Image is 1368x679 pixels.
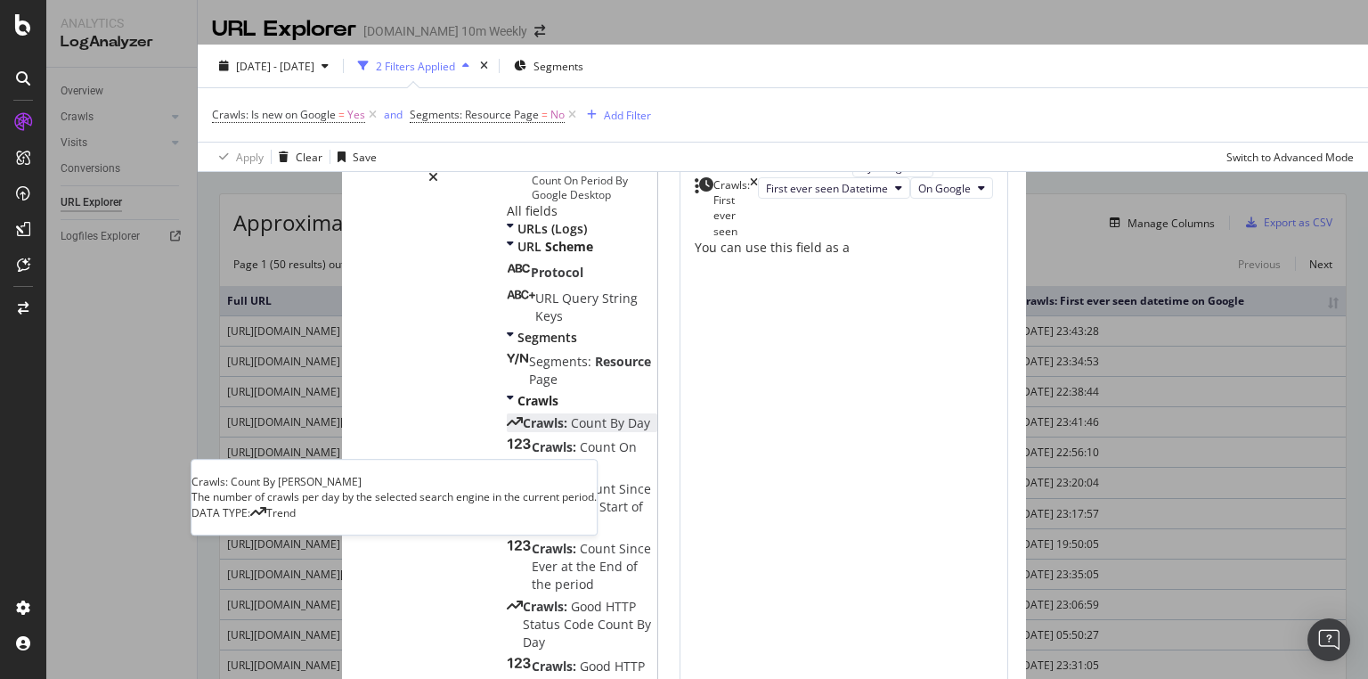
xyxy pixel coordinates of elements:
span: By [637,616,651,633]
span: Crawls: [532,540,580,557]
span: Page [529,371,558,388]
div: Open Intercom Messenger [1307,618,1350,661]
div: Switch to Advanced Mode [1226,150,1354,165]
span: Keys [535,307,563,324]
div: 2 Filters Applied [376,59,455,74]
div: Save [353,150,377,165]
span: Segments [533,59,583,74]
div: All fields [507,202,657,220]
div: and [384,107,403,122]
span: = [541,107,548,122]
span: String [602,290,638,307]
div: Crawls: Count By [PERSON_NAME] [191,474,597,489]
span: [DATE] - [DATE] [236,59,314,74]
span: Day [628,414,650,431]
span: of [626,558,638,575]
span: period [555,576,594,593]
span: Desktop [570,187,611,202]
span: Since [619,540,651,557]
span: Segments [517,329,577,346]
span: Count [580,480,619,497]
div: times [476,57,492,75]
span: Count [571,414,610,431]
span: Status [523,616,564,633]
span: Good [571,598,606,615]
span: Segments: [529,353,595,370]
span: Google [532,187,570,202]
div: Apply [236,150,264,165]
span: Trend [266,505,296,520]
span: By [615,173,628,188]
span: of [631,498,643,515]
span: Resource [595,353,651,370]
span: Since [619,480,651,497]
div: The number of crawls per day by the selected search engine in the current period. [191,489,597,504]
span: Start [599,498,631,515]
span: On Google [918,181,971,196]
span: HTTP [615,658,645,675]
span: HTTP [606,598,636,615]
span: Day [523,634,545,650]
span: Count [532,173,564,188]
span: = [338,107,345,122]
span: Crawls: [523,414,571,431]
span: Ever [532,558,561,575]
span: URL [535,290,562,307]
span: the [576,558,599,575]
span: URLs [517,220,551,237]
span: Protocol [531,264,583,281]
span: Segments: Resource Page [410,107,539,122]
span: Crawls [517,392,558,409]
div: Add Filter [604,108,651,123]
span: Count [580,540,619,557]
span: Crawls: [532,438,580,455]
span: Count [580,438,619,455]
div: Crawls: First ever seen [713,177,750,239]
span: Query [562,290,602,307]
span: Code [564,616,598,633]
span: On [619,438,637,455]
span: at [561,558,576,575]
span: DATA TYPE: [191,505,250,520]
div: Clear [296,150,322,165]
button: First ever seen Datetime [758,177,910,199]
div: You can use this field as a [695,239,993,257]
span: Period [532,456,570,473]
span: Count [598,616,637,633]
span: No [550,102,565,127]
span: Crawls: [532,658,580,675]
span: URL [517,238,545,255]
span: Period [581,173,615,188]
button: On Google [910,177,993,199]
span: (Logs) [551,220,587,237]
div: times [750,177,758,239]
span: By [610,414,628,431]
span: Crawls: Is new on Google [212,107,336,122]
span: Scheme [545,238,593,255]
span: End [599,558,626,575]
span: On [564,173,581,188]
span: Good [580,658,615,675]
span: Crawls: [523,598,571,615]
span: Yes [347,102,365,127]
span: the [532,576,555,593]
span: First ever seen Datetime [766,181,888,196]
div: Crawls: First ever seentimesFirst ever seen DatetimeOn Google [695,177,993,239]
